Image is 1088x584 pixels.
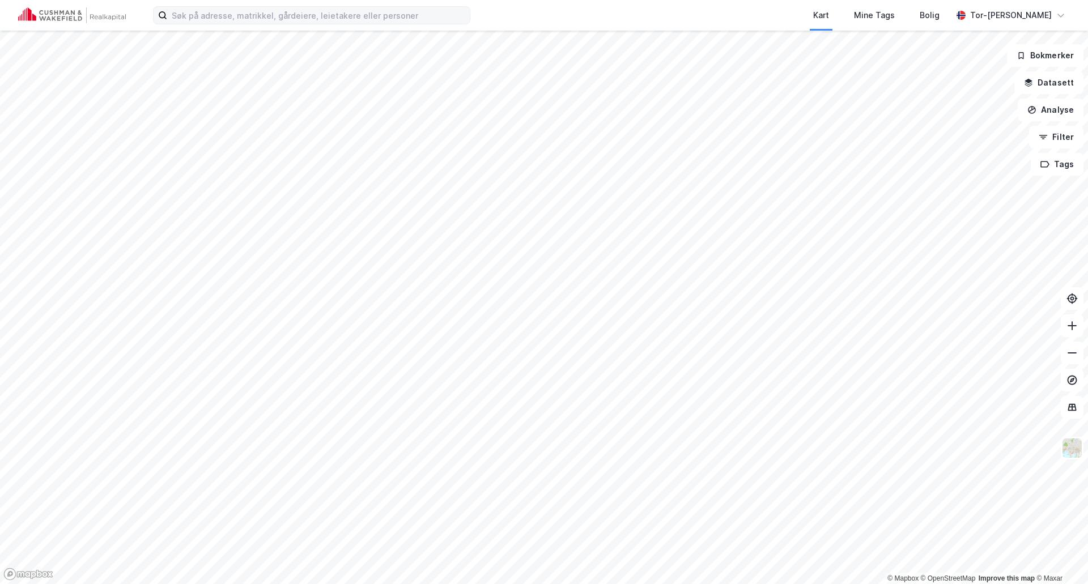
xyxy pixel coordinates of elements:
[854,8,895,22] div: Mine Tags
[1029,126,1083,148] button: Filter
[3,568,53,581] a: Mapbox homepage
[920,8,940,22] div: Bolig
[979,574,1035,582] a: Improve this map
[1018,99,1083,121] button: Analyse
[1007,44,1083,67] button: Bokmerker
[1031,153,1083,176] button: Tags
[970,8,1052,22] div: Tor-[PERSON_NAME]
[1014,71,1083,94] button: Datasett
[1031,530,1088,584] iframe: Chat Widget
[921,574,976,582] a: OpenStreetMap
[813,8,829,22] div: Kart
[1061,437,1083,459] img: Z
[18,7,126,23] img: cushman-wakefield-realkapital-logo.202ea83816669bd177139c58696a8fa1.svg
[1031,530,1088,584] div: Kontrollprogram for chat
[887,574,919,582] a: Mapbox
[167,7,470,24] input: Søk på adresse, matrikkel, gårdeiere, leietakere eller personer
